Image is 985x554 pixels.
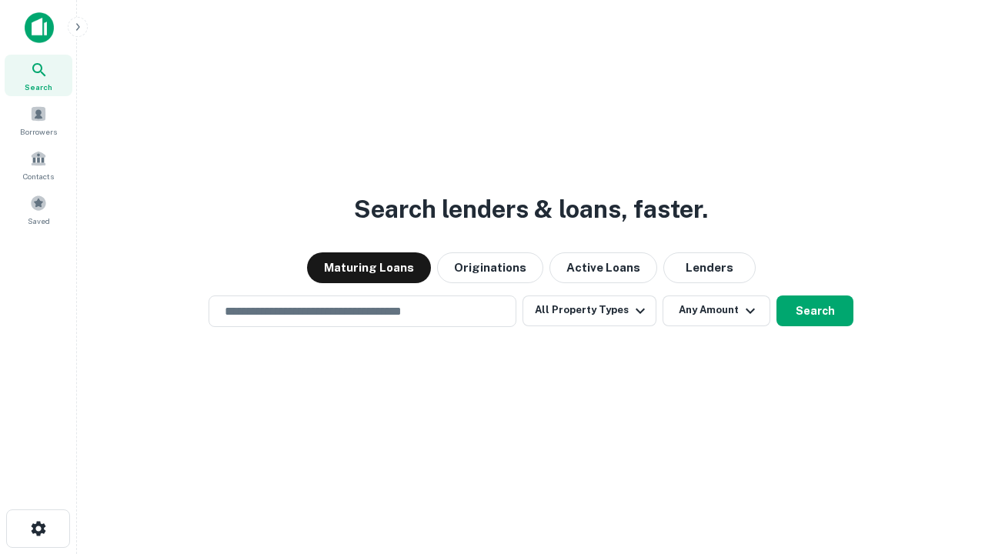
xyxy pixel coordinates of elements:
[5,55,72,96] a: Search
[25,12,54,43] img: capitalize-icon.png
[20,125,57,138] span: Borrowers
[908,431,985,505] iframe: Chat Widget
[354,191,708,228] h3: Search lenders & loans, faster.
[523,295,656,326] button: All Property Types
[663,295,770,326] button: Any Amount
[5,99,72,141] a: Borrowers
[28,215,50,227] span: Saved
[437,252,543,283] button: Originations
[663,252,756,283] button: Lenders
[23,170,54,182] span: Contacts
[307,252,431,283] button: Maturing Loans
[25,81,52,93] span: Search
[776,295,853,326] button: Search
[549,252,657,283] button: Active Loans
[5,189,72,230] a: Saved
[5,144,72,185] a: Contacts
